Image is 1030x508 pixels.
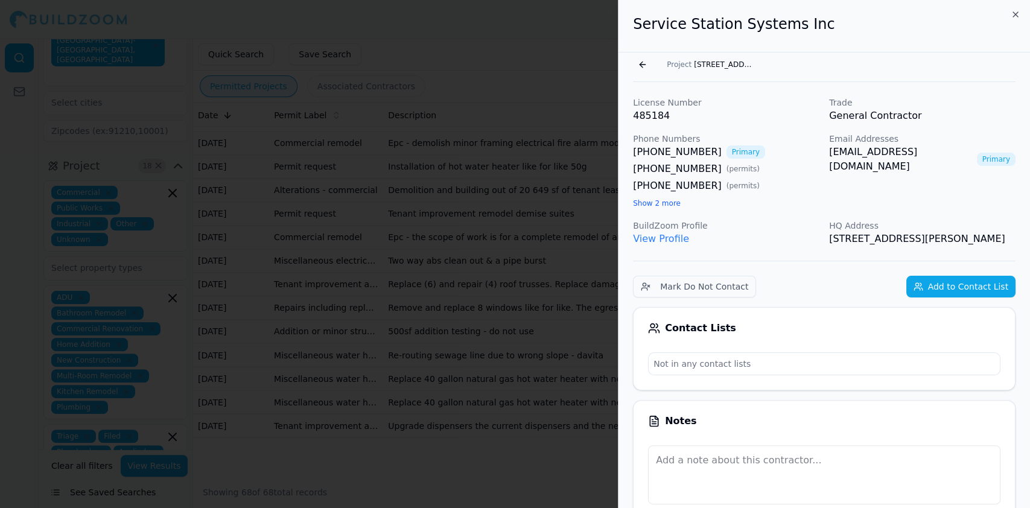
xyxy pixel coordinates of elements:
span: [STREET_ADDRESS] [694,60,754,69]
p: BuildZoom Profile [633,220,819,232]
p: HQ Address [829,220,1016,232]
span: ( permits ) [726,164,760,174]
button: Show 2 more [633,198,681,208]
div: Notes [648,415,1000,427]
p: Trade [829,97,1016,109]
a: View Profile [633,233,689,244]
div: Contact Lists [648,322,1000,334]
p: Not in any contact lists [649,353,1000,375]
button: Mark Do Not Contact [633,276,756,297]
p: Phone Numbers [633,133,819,145]
button: Project[STREET_ADDRESS] [660,56,761,73]
p: General Contractor [829,109,1016,123]
p: License Number [633,97,819,109]
button: Add to Contact List [906,276,1016,297]
p: 485184 [633,109,819,123]
a: [PHONE_NUMBER] [633,162,722,176]
h2: Service Station Systems Inc [633,14,1016,34]
p: [STREET_ADDRESS][PERSON_NAME] [829,232,1016,246]
p: Email Addresses [829,133,1016,145]
span: Primary [726,145,765,159]
span: Primary [977,153,1016,166]
span: ( permits ) [726,181,760,191]
span: Project [667,60,691,69]
a: [EMAIL_ADDRESS][DOMAIN_NAME] [829,145,972,174]
a: [PHONE_NUMBER] [633,145,722,159]
a: [PHONE_NUMBER] [633,179,722,193]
